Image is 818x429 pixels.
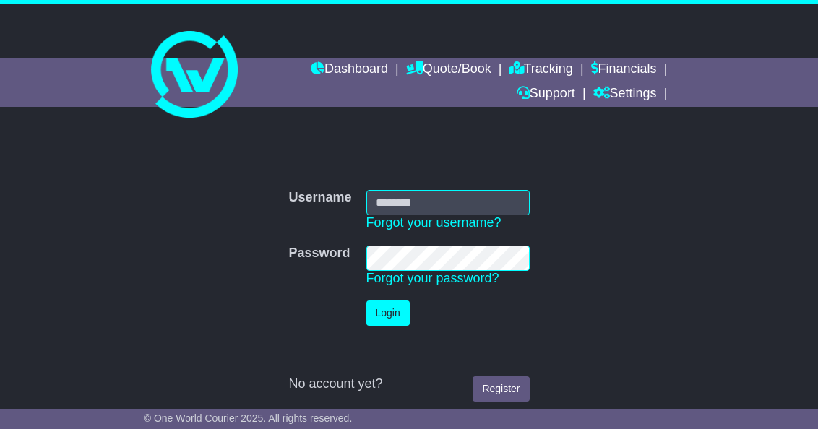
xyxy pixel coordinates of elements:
button: Login [366,300,410,326]
span: © One World Courier 2025. All rights reserved. [144,412,353,424]
a: Settings [593,82,657,107]
a: Register [473,376,529,402]
div: No account yet? [288,376,529,392]
a: Forgot your password? [366,271,499,285]
a: Tracking [509,58,573,82]
a: Financials [591,58,657,82]
a: Support [517,82,575,107]
a: Quote/Book [406,58,491,82]
label: Username [288,190,351,206]
a: Forgot your username? [366,215,501,230]
a: Dashboard [311,58,388,82]
label: Password [288,246,350,261]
